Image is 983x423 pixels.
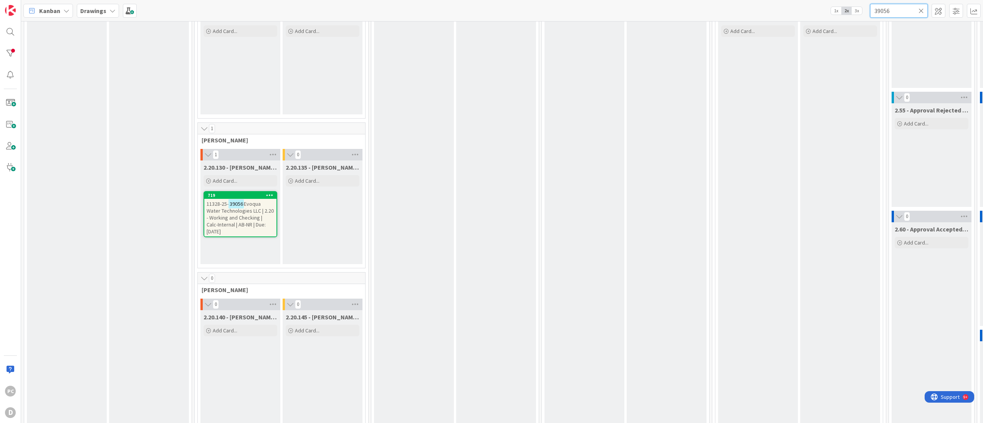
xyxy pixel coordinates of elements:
[904,93,910,102] span: 0
[904,212,910,221] span: 0
[204,192,276,199] div: 719
[213,28,237,35] span: Add Card...
[286,313,359,321] span: 2.20.145 - John Now
[295,327,319,334] span: Add Card...
[5,407,16,418] div: D
[5,5,16,16] img: Visit kanbanzone.com
[295,177,319,184] span: Add Card...
[207,200,228,207] span: 11328-25-
[286,164,359,171] span: 2.20.135 - Ronnie Now
[5,386,16,397] div: PC
[204,191,277,237] a: 71911328-25-39056Evoqua Water Technologies LLC | 2.20 - Working and Checking | Calc-Internal | AB...
[209,274,215,283] span: 0
[80,7,106,15] b: Drawings
[295,150,301,159] span: 0
[213,327,237,334] span: Add Card...
[813,28,837,35] span: Add Card...
[895,225,968,233] span: 2.60 - Approval Accepted By DFG
[202,136,356,144] span: Ronnie Queue
[841,7,852,15] span: 2x
[904,120,928,127] span: Add Card...
[295,300,301,309] span: 0
[213,300,219,309] span: 0
[831,7,841,15] span: 1x
[904,239,928,246] span: Add Card...
[852,7,862,15] span: 3x
[213,150,219,159] span: 1
[295,28,319,35] span: Add Card...
[228,199,244,208] mark: 39056
[16,1,35,10] span: Support
[207,200,274,235] span: Evoqua Water Technologies LLC | 2.20 - Working and Checking | Calc-Internal | AB-NR | Due: [DATE]
[870,4,928,18] input: Quick Filter...
[204,164,277,171] span: 2.20.130 - Ronnie Next
[730,28,755,35] span: Add Card...
[209,124,215,133] span: 1
[204,192,276,236] div: 71911328-25-39056Evoqua Water Technologies LLC | 2.20 - Working and Checking | Calc-Internal | AB...
[895,106,968,114] span: 2.55 - Approval Rejected By DFG
[39,3,43,9] div: 9+
[202,286,356,294] span: John Queue
[213,177,237,184] span: Add Card...
[208,193,276,198] div: 719
[39,6,60,15] span: Kanban
[204,313,277,321] span: 2.20.140 - John Next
